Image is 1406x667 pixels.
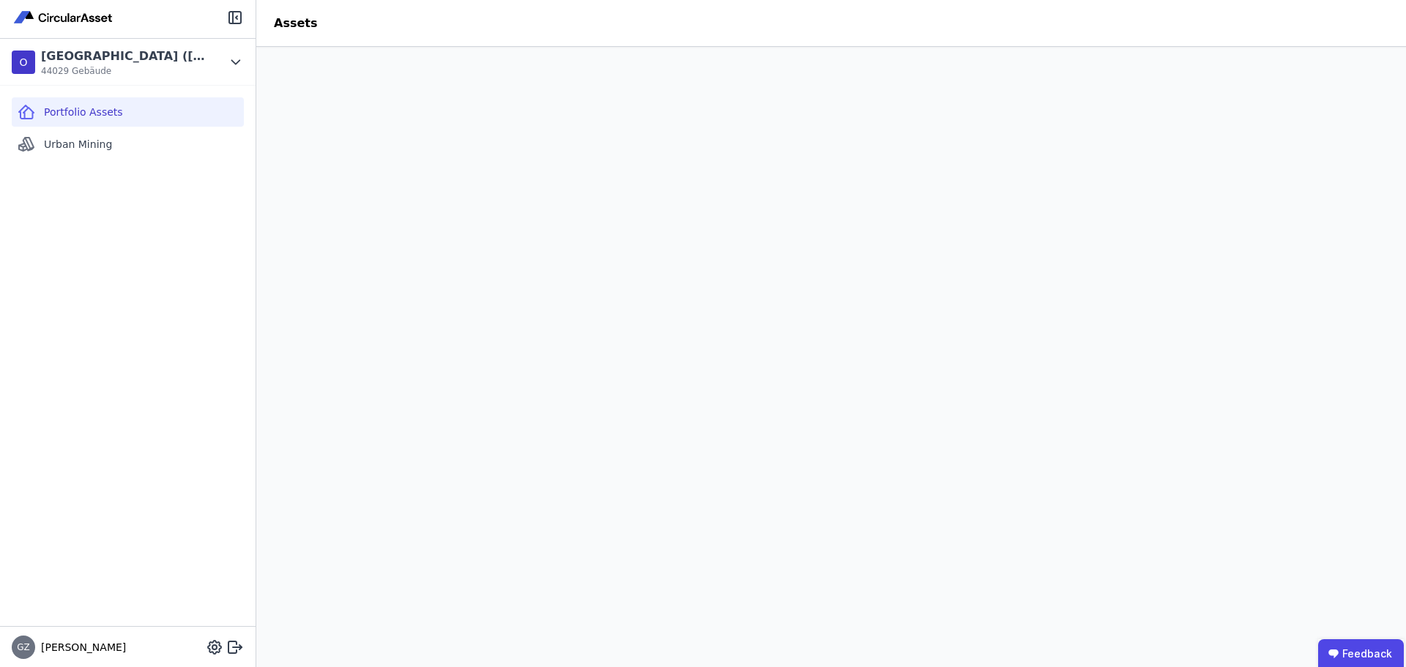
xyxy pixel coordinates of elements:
img: Concular [12,9,116,26]
div: [GEOGRAPHIC_DATA] ([PERSON_NAME]) [41,48,209,65]
div: Assets [256,15,335,32]
iframe: retool [256,47,1406,667]
span: Urban Mining [44,137,112,152]
div: O [12,51,35,74]
span: GZ [17,643,30,652]
span: 44029 Gebäude [41,65,209,77]
span: Portfolio Assets [44,105,123,119]
span: [PERSON_NAME] [35,640,126,655]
